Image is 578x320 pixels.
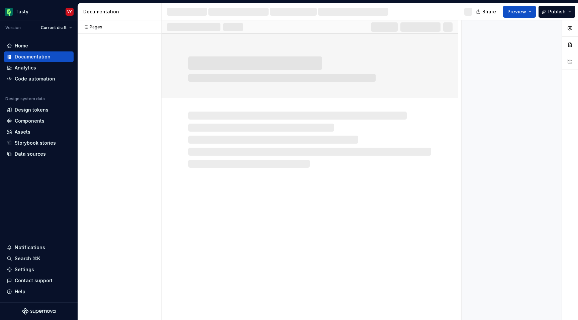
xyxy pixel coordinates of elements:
div: VY [67,9,72,14]
a: Settings [4,264,74,275]
div: Documentation [83,8,159,15]
div: Version [5,25,21,30]
div: Data sources [15,151,46,157]
div: Settings [15,266,34,273]
div: Home [15,42,28,49]
button: Search ⌘K [4,253,74,264]
a: Home [4,40,74,51]
span: Share [482,8,496,15]
a: Code automation [4,73,74,84]
div: Documentation [15,53,51,60]
div: Code automation [15,75,55,82]
svg: Supernova Logo [22,308,56,315]
div: Design tokens [15,107,49,113]
a: Assets [4,127,74,137]
a: Analytics [4,62,74,73]
a: Storybook stories [4,138,74,148]
button: Publish [539,6,575,18]
button: Contact support [4,275,74,286]
div: Notifications [15,244,45,251]
a: Components [4,116,74,126]
div: Design system data [5,96,45,102]
span: Preview [507,8,526,15]
button: Notifications [4,242,74,253]
div: Search ⌘K [15,255,40,262]
div: Assets [15,129,30,135]
button: Share [473,6,500,18]
div: Help [15,288,25,295]
a: Documentation [4,51,74,62]
div: Components [15,118,44,124]
button: Preview [503,6,536,18]
button: Help [4,286,74,297]
button: TastyVY [1,4,76,19]
a: Design tokens [4,105,74,115]
span: Current draft [41,25,67,30]
div: Tasty [15,8,28,15]
img: 5a785b6b-c473-494b-9ba3-bffaf73304c7.png [5,8,13,16]
button: Current draft [38,23,75,32]
span: Publish [548,8,566,15]
a: Data sources [4,149,74,159]
div: Storybook stories [15,140,56,146]
div: Analytics [15,64,36,71]
div: Contact support [15,277,53,284]
div: Pages [80,24,102,30]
